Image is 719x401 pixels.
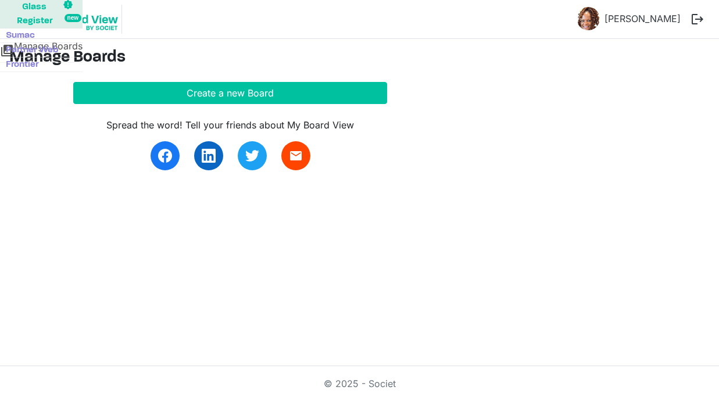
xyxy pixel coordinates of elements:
h3: Manage Boards [9,48,710,68]
span: email [289,149,303,163]
div: Spread the word! Tell your friends about My Board View [73,118,387,132]
button: logout [685,7,710,31]
button: Create a new Board [73,82,387,104]
img: twitter.svg [245,149,259,163]
img: facebook.svg [158,149,172,163]
div: new [65,14,81,22]
img: LcVhrtcP9oB5-sfsjigbBsl-kyl-kaSIKQ6tWjuZOSFjOIe8N1UWKg99BE_cnCHEnOdOrepTKTd5uS80Bc-Rjg_thumb.png [577,7,600,30]
img: linkedin.svg [202,149,216,163]
a: [PERSON_NAME] [600,7,685,30]
a: © 2025 - Societ [324,378,396,389]
a: email [281,141,310,170]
